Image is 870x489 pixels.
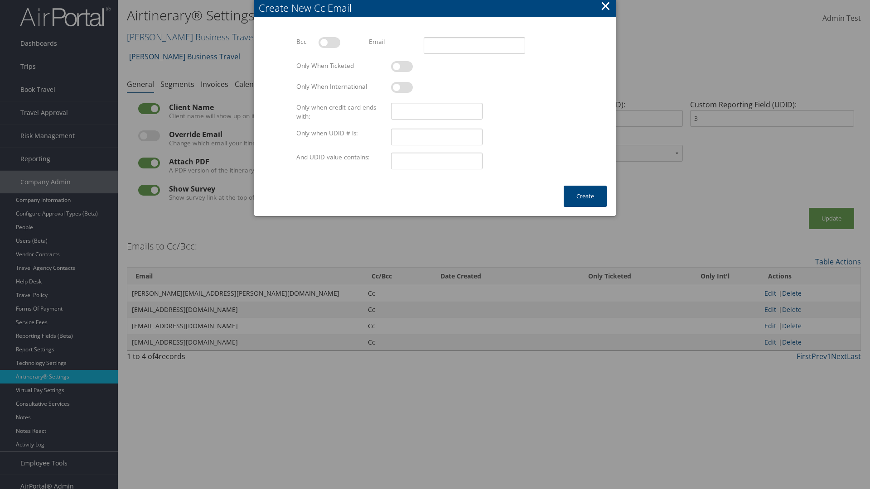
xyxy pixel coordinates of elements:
button: Create [564,186,607,207]
label: And UDID value contains: [293,153,387,162]
div: Create New Cc Email [259,1,616,15]
label: Only when credit card ends with: [293,103,387,121]
label: Only When Ticketed [293,61,387,70]
label: Bcc [293,37,315,46]
label: Email [365,37,420,46]
label: Only when UDID # is: [293,129,387,138]
label: Only When International [293,82,387,91]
